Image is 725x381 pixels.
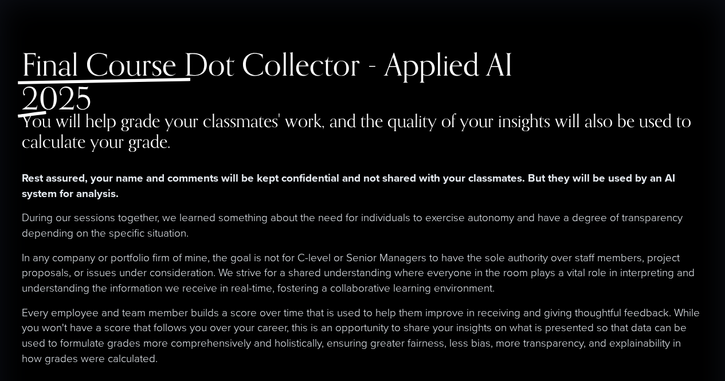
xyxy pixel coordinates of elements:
[22,305,703,366] p: Every employee and team member builds a score over time that is used to help them improve in rece...
[22,170,678,201] strong: Rest assured, your name and comments will be kept confidential and not shared with your classmate...
[22,250,703,296] p: In any company or portfolio firm of mine, the goal is not for C-level or Senior Managers to have ...
[22,46,520,116] span: Final Course Dot Collector - Applied AI 2025
[22,111,703,152] h4: You will help grade your classmates' work, and the quality of your insights will also be used to ...
[22,210,703,240] p: During our sessions together, we learned something about the need for individuals to exercise aut...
